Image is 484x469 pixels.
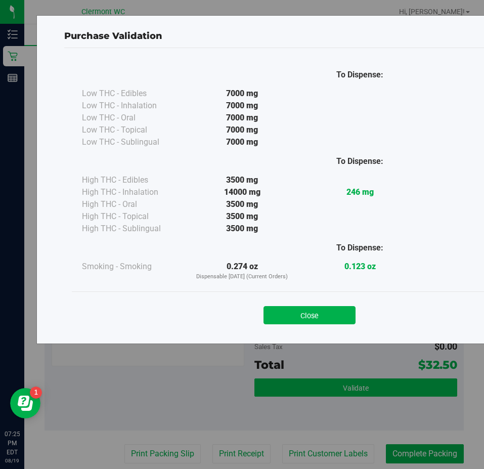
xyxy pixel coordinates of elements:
[301,155,419,167] div: To Dispense:
[82,136,183,148] div: Low THC - Sublingual
[183,223,301,235] div: 3500 mg
[183,198,301,210] div: 3500 mg
[183,186,301,198] div: 14000 mg
[301,242,419,254] div: To Dispense:
[183,210,301,223] div: 3500 mg
[183,112,301,124] div: 7000 mg
[346,187,374,197] strong: 246 mg
[82,88,183,100] div: Low THC - Edibles
[183,100,301,112] div: 7000 mg
[82,198,183,210] div: High THC - Oral
[82,223,183,235] div: High THC - Sublingual
[82,186,183,198] div: High THC - Inhalation
[30,387,42,399] iframe: Resource center unread badge
[183,136,301,148] div: 7000 mg
[82,261,183,273] div: Smoking - Smoking
[301,69,419,81] div: To Dispense:
[344,262,376,271] strong: 0.123 oz
[183,273,301,281] p: Dispensable [DATE] (Current Orders)
[82,210,183,223] div: High THC - Topical
[183,124,301,136] div: 7000 mg
[82,174,183,186] div: High THC - Edibles
[82,124,183,136] div: Low THC - Topical
[263,306,356,324] button: Close
[183,174,301,186] div: 3500 mg
[183,88,301,100] div: 7000 mg
[82,112,183,124] div: Low THC - Oral
[64,30,162,41] span: Purchase Validation
[10,388,40,418] iframe: Resource center
[183,261,301,281] div: 0.274 oz
[82,100,183,112] div: Low THC - Inhalation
